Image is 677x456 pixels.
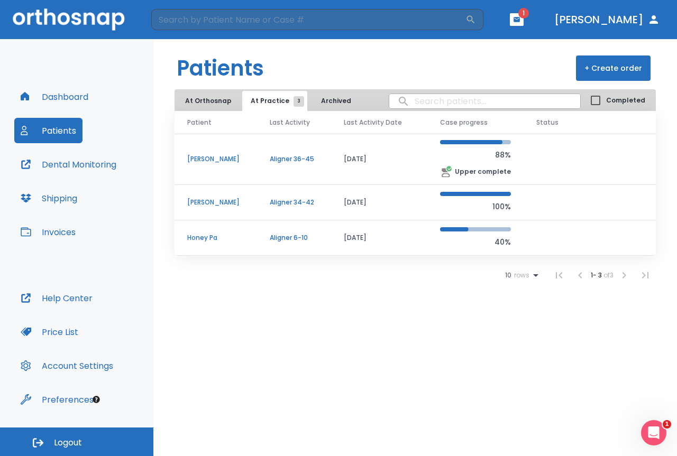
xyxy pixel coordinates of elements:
[14,319,85,345] button: Price List
[14,152,123,177] button: Dental Monitoring
[270,154,318,164] p: Aligner 36-45
[536,118,559,127] span: Status
[13,8,125,30] img: Orthosnap
[389,91,580,111] input: search
[294,96,304,107] span: 3
[14,285,99,311] button: Help Center
[440,236,511,248] p: 40%
[270,198,318,207] p: Aligner 34-42
[177,91,359,111] div: tabs
[606,96,645,105] span: Completed
[511,272,529,279] span: rows
[440,118,488,127] span: Case progress
[14,84,95,109] button: Dashboard
[251,96,299,106] span: At Practice
[641,420,666,445] iframe: Intercom live chat
[603,271,614,280] span: of 3
[576,55,651,81] button: + Create order
[177,91,240,111] button: At Orthosnap
[591,271,603,280] span: 1 - 3
[455,167,511,176] p: Upper complete
[331,185,427,220] td: [DATE]
[187,233,244,243] p: Honey Pa
[663,420,671,429] span: 1
[331,134,427,185] td: [DATE]
[187,198,244,207] p: [PERSON_NAME]
[14,353,120,378] button: Account Settings
[270,118,310,127] span: Last Activity
[187,118,212,127] span: Patient
[550,10,664,29] button: [PERSON_NAME]
[14,185,84,211] button: Shipping
[309,91,362,111] button: Archived
[14,118,83,143] button: Patients
[344,118,402,127] span: Last Activity Date
[270,233,318,243] p: Aligner 6-10
[14,219,82,245] button: Invoices
[331,220,427,256] td: [DATE]
[151,9,465,30] input: Search by Patient Name or Case #
[505,272,511,279] span: 10
[440,148,511,161] p: 88%
[518,8,529,18] span: 1
[14,387,100,412] button: Preferences
[187,154,244,164] p: [PERSON_NAME]
[440,200,511,213] p: 100%
[54,437,82,449] span: Logout
[177,52,264,84] h1: Patients
[92,395,101,404] div: Tooltip anchor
